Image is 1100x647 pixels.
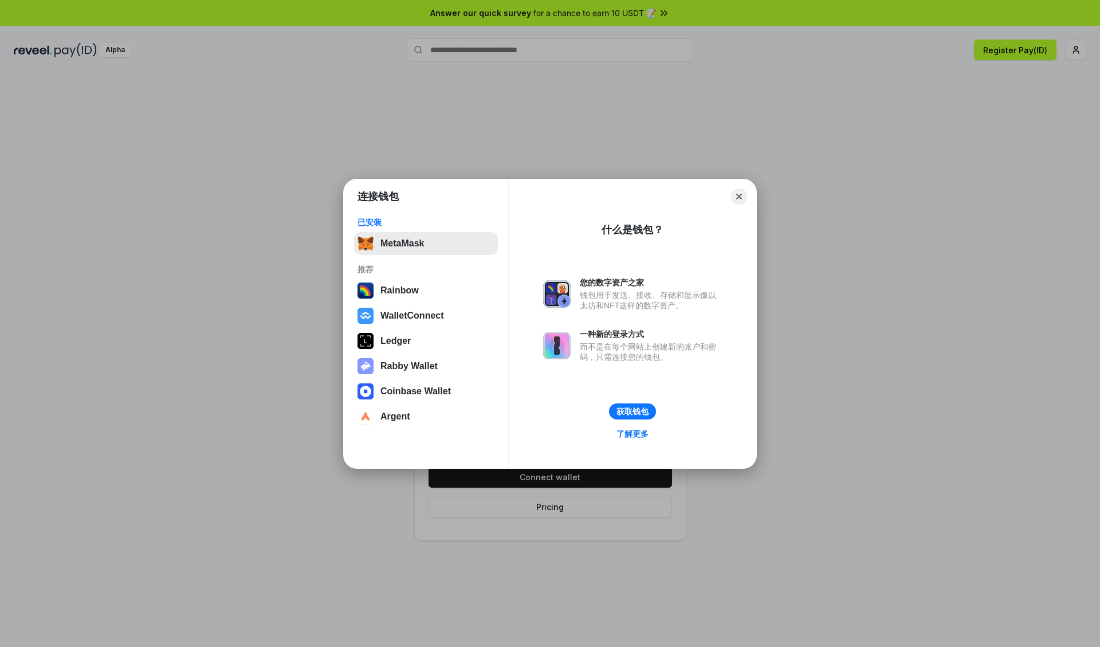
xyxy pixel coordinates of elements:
[357,383,374,399] img: svg+xml,%3Csvg%20width%3D%2228%22%20height%3D%2228%22%20viewBox%3D%220%200%2028%2028%22%20fill%3D...
[357,190,399,203] h1: 连接钱包
[354,232,498,255] button: MetaMask
[731,189,747,205] button: Close
[357,217,494,228] div: 已安装
[357,236,374,252] img: svg+xml,%3Csvg%20fill%3D%22none%22%20height%3D%2233%22%20viewBox%3D%220%200%2035%2033%22%20width%...
[380,238,424,249] div: MetaMask
[380,361,438,371] div: Rabby Wallet
[580,329,722,339] div: 一种新的登录方式
[357,333,374,349] img: svg+xml,%3Csvg%20xmlns%3D%22http%3A%2F%2Fwww.w3.org%2F2000%2Fsvg%22%20width%3D%2228%22%20height%3...
[616,429,649,439] div: 了解更多
[357,409,374,425] img: svg+xml,%3Csvg%20width%3D%2228%22%20height%3D%2228%22%20viewBox%3D%220%200%2028%2028%22%20fill%3D...
[380,336,411,346] div: Ledger
[609,403,656,419] button: 获取钱包
[354,304,498,327] button: WalletConnect
[380,311,444,321] div: WalletConnect
[380,285,419,296] div: Rainbow
[616,406,649,417] div: 获取钱包
[543,280,571,308] img: svg+xml,%3Csvg%20xmlns%3D%22http%3A%2F%2Fwww.w3.org%2F2000%2Fsvg%22%20fill%3D%22none%22%20viewBox...
[543,332,571,359] img: svg+xml,%3Csvg%20xmlns%3D%22http%3A%2F%2Fwww.w3.org%2F2000%2Fsvg%22%20fill%3D%22none%22%20viewBox...
[357,283,374,299] img: svg+xml,%3Csvg%20width%3D%22120%22%20height%3D%22120%22%20viewBox%3D%220%200%20120%20120%22%20fil...
[380,411,410,422] div: Argent
[580,290,722,311] div: 钱包用于发送、接收、存储和显示像以太坊和NFT这样的数字资产。
[354,330,498,352] button: Ledger
[602,223,663,237] div: 什么是钱包？
[354,405,498,428] button: Argent
[354,279,498,302] button: Rainbow
[610,426,655,441] a: 了解更多
[354,355,498,378] button: Rabby Wallet
[580,342,722,362] div: 而不是在每个网站上创建新的账户和密码，只需连接您的钱包。
[357,358,374,374] img: svg+xml,%3Csvg%20xmlns%3D%22http%3A%2F%2Fwww.w3.org%2F2000%2Fsvg%22%20fill%3D%22none%22%20viewBox...
[354,380,498,403] button: Coinbase Wallet
[380,386,451,397] div: Coinbase Wallet
[580,277,722,288] div: 您的数字资产之家
[357,264,494,275] div: 推荐
[357,308,374,324] img: svg+xml,%3Csvg%20width%3D%2228%22%20height%3D%2228%22%20viewBox%3D%220%200%2028%2028%22%20fill%3D...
